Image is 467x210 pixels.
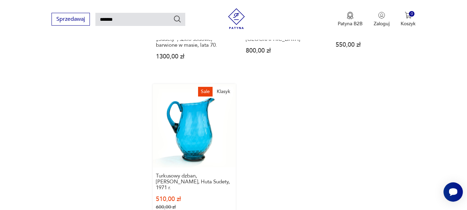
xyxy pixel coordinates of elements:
[347,12,354,19] img: Ikona medalu
[409,11,415,17] div: 0
[173,15,181,23] button: Szukaj
[156,25,233,48] h3: Wazon „Izolator” – [PERSON_NAME], HSG „Sudety”, szkło sodowe, barwione w masie, lata 70.
[156,54,233,60] p: 1300,00 zł
[338,12,363,27] button: Patyna B2B
[52,17,90,22] a: Sprzedawaj
[374,20,390,27] p: Zaloguj
[246,25,323,42] h3: wazon / kielich szklany Goliat, lata 70., [PERSON_NAME][GEOGRAPHIC_DATA]
[246,48,323,54] p: 800,00 zł
[156,173,233,191] h3: Turkusowy dzban, [PERSON_NAME], Huta Sudety, 1971 r.
[374,12,390,27] button: Zaloguj
[338,20,363,27] p: Patyna B2B
[156,196,233,202] p: 510,00 zł
[443,182,463,202] iframe: Smartsupp widget button
[52,13,90,26] button: Sprzedawaj
[401,20,415,27] p: Koszyk
[338,12,363,27] a: Ikona medaluPatyna B2B
[401,12,415,27] button: 0Koszyk
[405,12,412,19] img: Ikona koszyka
[226,8,247,29] img: Patyna - sklep z meblami i dekoracjami vintage
[336,42,412,48] p: 550,00 zł
[378,12,385,19] img: Ikonka użytkownika
[156,204,233,210] p: 600,00 zł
